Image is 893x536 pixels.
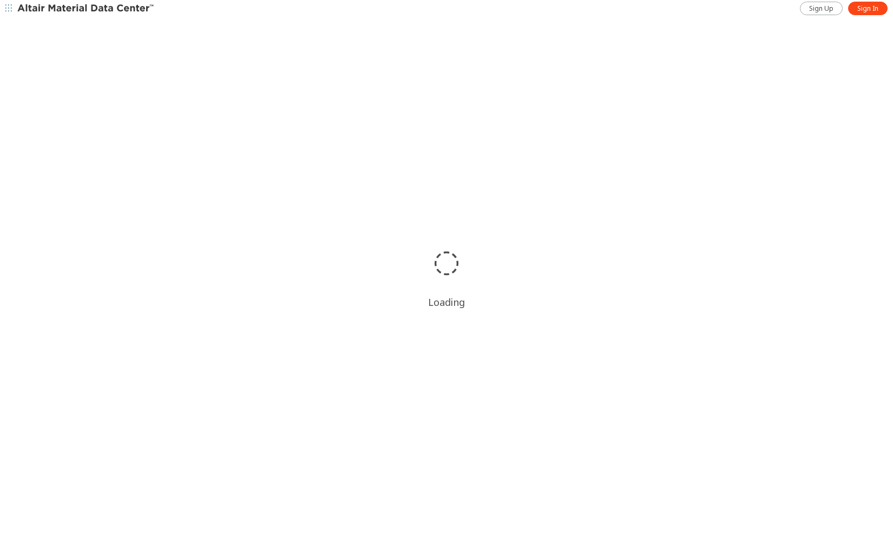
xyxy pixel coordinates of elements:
[857,4,878,13] span: Sign In
[17,3,155,14] img: Altair Material Data Center
[809,4,833,13] span: Sign Up
[800,2,843,15] a: Sign Up
[848,2,888,15] a: Sign In
[428,296,465,309] div: Loading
